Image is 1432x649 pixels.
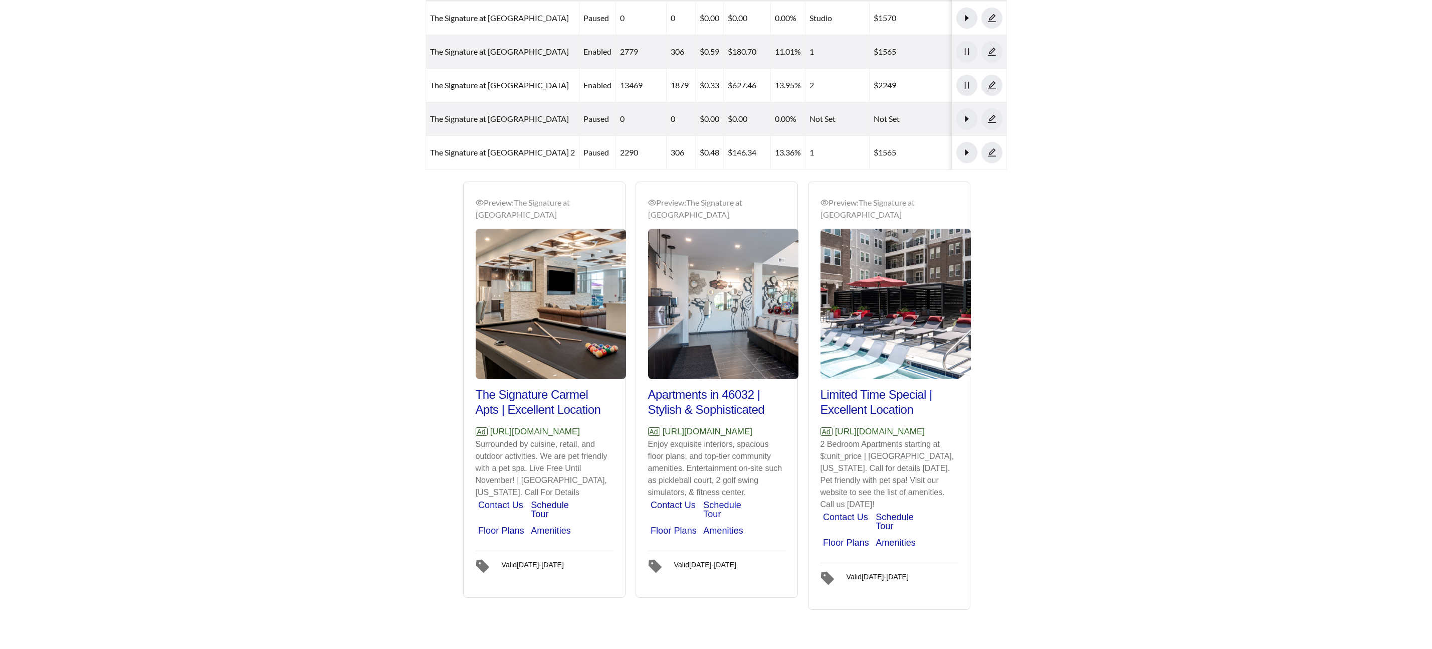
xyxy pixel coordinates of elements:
img: Preview_The Signature at Carmel - One Bedroom [648,229,798,379]
td: 0 [616,102,667,136]
a: edit [981,47,1002,56]
td: $1565 [870,136,960,170]
a: edit [981,147,1002,157]
span: paused [583,13,609,23]
p: Surrounded by cuisine, retail, and outdoor activities. We are pet friendly with a pet spa. Live F... [476,438,613,499]
span: Ad [476,427,488,436]
span: eye [476,199,484,207]
a: edit [981,114,1002,123]
td: $0.00 [696,102,724,136]
span: edit [982,148,1002,157]
button: edit [981,108,1002,129]
td: 0 [667,2,696,35]
td: $1565 [870,35,960,69]
td: 13.95% [771,69,805,102]
button: edit [981,8,1002,29]
a: edit [981,80,1002,90]
a: The Signature at [GEOGRAPHIC_DATA] [430,80,569,90]
span: paused [583,114,609,123]
span: pause [957,81,977,90]
span: edit [982,47,1002,56]
img: Preview_The Signature at Carmel - Two Bedroom [821,229,971,379]
a: Contact Us [478,500,523,510]
a: Valid[DATE]-[DATE] [476,551,613,579]
p: Enjoy exquisite interiors, spacious floor plans, and top-tier community amenities. Entertainment ... [648,438,785,499]
td: $0.59 [696,35,724,69]
td: 1879 [667,69,696,102]
td: 13469 [616,69,667,102]
a: Valid[DATE]-[DATE] [821,563,958,591]
p: [URL][DOMAIN_NAME] [476,425,613,438]
td: Not Set [870,102,960,136]
div: Valid [DATE] - [DATE] [847,569,909,581]
button: pause [956,41,977,62]
h2: Limited Time Special | Excellent Location [821,387,958,417]
td: 306 [667,136,696,170]
td: 0 [616,2,667,35]
td: $0.33 [696,69,724,102]
img: Preview_The Signature at Carmel - Studio [476,229,626,379]
span: caret-right [957,148,977,157]
button: edit [981,41,1002,62]
div: Preview: The Signature at [GEOGRAPHIC_DATA] [821,197,958,221]
a: Schedule Tour [531,500,569,519]
a: Amenities [531,526,571,536]
td: $627.46 [724,69,771,102]
span: enabled [583,80,611,90]
h2: The Signature Carmel Apts | Excellent Location [476,387,613,417]
a: Floor Plans [651,526,697,536]
span: Ad [821,427,833,436]
td: 2779 [616,35,667,69]
a: Contact Us [651,500,696,510]
div: Valid [DATE] - [DATE] [502,557,564,569]
td: $0.48 [696,136,724,170]
td: $0.00 [696,2,724,35]
td: $180.70 [724,35,771,69]
a: Floor Plans [478,526,524,536]
td: $2249 [870,69,960,102]
button: caret-right [956,8,977,29]
p: 2 Bedroom Apartments starting at $:unit_price | [GEOGRAPHIC_DATA], [US_STATE]. Call for details [... [821,438,958,511]
h2: Apartments in 46032 | Stylish & Sophisticated [648,387,785,417]
td: 2290 [616,136,667,170]
a: The Signature at [GEOGRAPHIC_DATA] 2 [430,147,575,157]
a: edit [981,13,1002,23]
a: The Signature at [GEOGRAPHIC_DATA] [430,13,569,23]
span: enabled [583,47,611,56]
div: Preview: The Signature at [GEOGRAPHIC_DATA] [648,197,785,221]
p: [URL][DOMAIN_NAME] [821,425,958,438]
span: Ad [648,427,660,436]
span: paused [583,147,609,157]
span: edit [982,81,1002,90]
a: The Signature at [GEOGRAPHIC_DATA] [430,114,569,123]
td: 11.01% [771,35,805,69]
td: 0.00% [771,102,805,136]
span: eye [821,199,829,207]
td: 2 [805,69,870,102]
button: edit [981,142,1002,163]
a: Amenities [876,538,916,548]
a: Contact Us [823,512,868,522]
td: 1 [805,136,870,170]
span: tag [821,565,843,591]
a: Amenities [703,526,743,536]
span: tag [648,553,670,579]
p: [URL][DOMAIN_NAME] [648,425,785,438]
button: edit [981,75,1002,96]
td: $146.34 [724,136,771,170]
td: Not Set [805,102,870,136]
td: 1 [805,35,870,69]
div: Preview: The Signature at [GEOGRAPHIC_DATA] [476,197,613,221]
a: Floor Plans [823,538,869,548]
button: caret-right [956,108,977,129]
button: caret-right [956,142,977,163]
td: 13.36% [771,136,805,170]
button: pause [956,75,977,96]
span: edit [982,14,1002,23]
td: 306 [667,35,696,69]
a: Valid[DATE]-[DATE] [648,551,785,579]
a: The Signature at [GEOGRAPHIC_DATA] [430,47,569,56]
span: eye [648,199,656,207]
td: $0.00 [724,102,771,136]
div: Valid [DATE] - [DATE] [674,557,736,569]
